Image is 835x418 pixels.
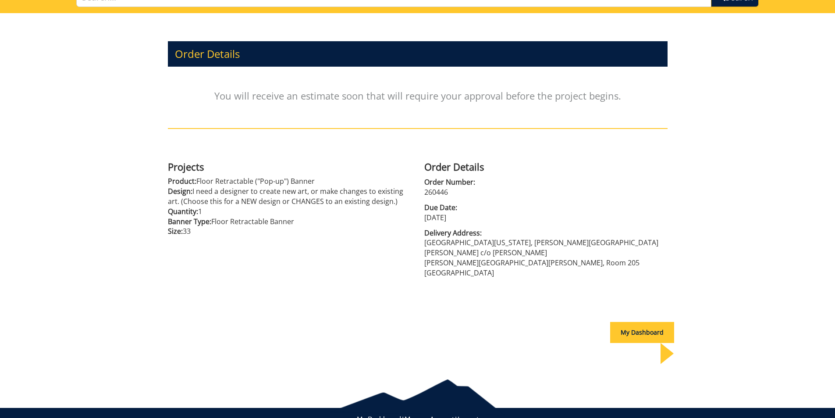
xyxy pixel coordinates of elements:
a: My Dashboard [610,328,674,336]
p: 260446 [424,187,668,197]
span: Design: [168,186,192,196]
p: You will receive an estimate soon that will require your approval before the project begins. [168,71,668,120]
span: Banner Type: [168,217,211,226]
p: [DATE] [424,213,668,223]
span: Size: [168,226,183,236]
span: Order Number: [424,177,668,187]
h4: Projects [168,161,411,172]
p: Floor Retractable Banner [168,217,411,227]
p: [PERSON_NAME][GEOGRAPHIC_DATA][PERSON_NAME], Room 205 [424,258,668,268]
span: Delivery Address: [424,228,668,238]
p: 33 [168,226,411,236]
p: [GEOGRAPHIC_DATA][US_STATE], [PERSON_NAME][GEOGRAPHIC_DATA][PERSON_NAME] c/o [PERSON_NAME] [424,238,668,258]
span: Due Date: [424,203,668,213]
h4: Order Details [424,161,668,172]
span: Quantity: [168,207,198,216]
div: My Dashboard [610,322,674,343]
span: Product: [168,176,196,186]
p: Floor Retractable ("Pop-up") Banner [168,176,411,186]
p: 1 [168,207,411,217]
h3: Order Details [168,41,668,67]
p: [GEOGRAPHIC_DATA] [424,268,668,278]
p: I need a designer to create new art, or make changes to existing art. (Choose this for a NEW desi... [168,186,411,207]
